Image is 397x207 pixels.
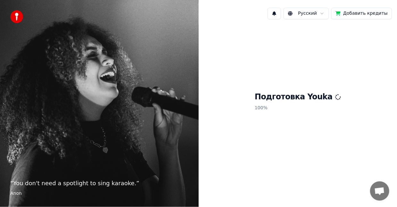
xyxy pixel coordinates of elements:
[255,92,341,102] h1: Подготовка Youka
[331,8,392,19] button: Добавить кредиты
[255,102,341,114] p: 100 %
[10,179,188,188] p: “ You don't need a spotlight to sing karaoke. ”
[370,181,389,201] div: Открытый чат
[10,190,188,197] footer: Anon
[10,10,23,23] img: youka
